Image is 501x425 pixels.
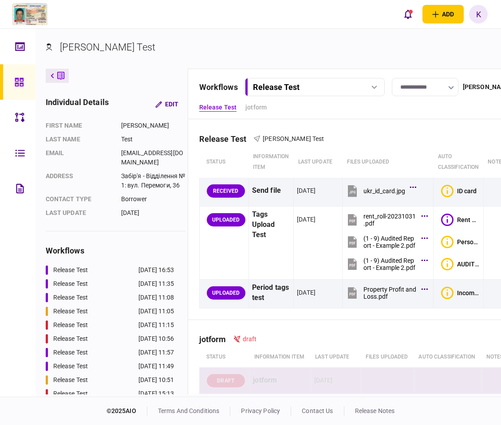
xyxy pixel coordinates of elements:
[441,185,454,197] div: Bad quality
[148,96,185,112] button: Edit
[346,283,426,303] button: Property Profit and Loss.pdf
[121,195,185,204] div: Borrower
[441,236,480,248] button: Bad qualityPersonal Financial Statement For בית הטבק והיין בע"מ
[138,279,174,289] div: [DATE] 11:35
[302,407,333,414] a: contact us
[253,82,300,92] div: Release Test
[53,279,88,289] div: Release Test
[469,5,488,23] button: K
[138,334,174,343] div: [DATE] 10:56
[53,334,88,343] div: Release Test
[361,347,414,367] th: Files uploaded
[346,232,426,252] button: (1 - 9) Audited Report - Example 2.pdf
[441,236,454,248] div: Bad quality
[252,210,290,240] div: Tags Upload Test
[245,103,267,112] a: jotform
[250,347,311,367] th: Information item
[207,184,245,198] div: RECEIVED
[46,96,109,112] div: individual details
[233,335,257,344] div: draft
[245,78,385,96] button: Release Test
[457,289,480,296] div: Income and Expense Statement For Elizabeth Lake View 2 LLC
[46,320,174,330] a: Release Test[DATE] 11:15
[252,181,290,201] div: Send file
[346,254,426,274] button: (1 - 9) Audited Report - Example 2.pdf
[138,307,174,316] div: [DATE] 11:05
[46,245,185,257] div: workflows
[46,279,174,289] a: Release Test[DATE] 11:35
[398,5,417,23] button: open notifications list
[422,5,464,23] button: open adding identity options
[138,375,174,385] div: [DATE] 10:51
[441,258,454,270] div: Bad quality
[457,261,480,268] div: AUDIT REPORT
[311,347,361,367] th: last update
[53,265,88,275] div: Release Test
[457,187,477,195] div: ID card
[199,134,254,144] div: Release Test
[414,347,481,367] th: auto classification
[199,103,237,112] a: Release Test
[241,407,280,414] a: privacy policy
[363,286,417,300] div: Property Profit and Loss.pdf
[297,186,316,195] div: [DATE]
[46,121,112,130] div: First name
[46,195,112,204] div: Contact type
[207,374,245,387] div: DRAFT
[441,258,480,270] button: Bad qualityAUDIT REPORT
[121,172,185,190] div: Забір'я - Відділення №1: вул. Перемоги, 36
[46,172,112,190] div: address
[343,147,434,178] th: Files uploaded
[249,147,293,178] th: Information item
[363,235,417,249] div: (1 - 9) Audited Report - Example 2.pdf
[121,135,185,144] div: Test
[297,215,316,224] div: [DATE]
[46,265,174,275] a: Release Test[DATE] 16:53
[60,40,155,55] div: [PERSON_NAME] Test
[121,121,185,130] div: [PERSON_NAME]
[363,187,405,195] div: ukr_id_card.jpg
[46,135,112,144] div: Last name
[441,185,477,197] button: Bad qualityID card
[53,320,88,330] div: Release Test
[457,216,480,223] div: Rent Roll For 06/01/2021 - 31/05/2024
[314,376,333,385] div: [DATE]
[138,320,174,330] div: [DATE] 11:15
[441,214,480,226] button: Rent Roll For 06/01/2021 - 31/05/2024
[199,335,233,344] div: jotform
[138,265,174,275] div: [DATE] 16:53
[294,147,343,178] th: last update
[46,389,174,398] a: Release Test[DATE] 15:13
[252,283,290,303] div: Period tags test
[53,293,88,302] div: Release Test
[346,181,414,201] button: ukr_id_card.jpg
[107,406,147,416] div: © 2025 AIO
[363,257,417,271] div: (1 - 9) Audited Report - Example 2.pdf
[46,307,174,316] a: Release Test[DATE] 11:05
[253,370,307,390] div: jotform
[10,3,49,25] img: client company logo
[46,348,174,357] a: Release Test[DATE] 11:57
[346,210,426,230] button: rent_roll-20231031.pdf
[138,293,174,302] div: [DATE] 11:08
[199,81,238,93] div: workflows
[121,208,185,218] div: [DATE]
[441,287,480,299] button: Bad qualityIncome and Expense Statement For Elizabeth Lake View 2 LLC
[355,407,395,414] a: release notes
[53,348,88,357] div: Release Test
[46,334,174,343] a: Release Test[DATE] 10:56
[46,362,174,371] a: Release Test[DATE] 11:49
[434,147,484,178] th: auto classification
[46,208,112,218] div: last update
[46,148,112,167] div: email
[138,348,174,357] div: [DATE] 11:57
[53,389,88,398] div: Release Test
[263,135,324,142] span: [PERSON_NAME] Test
[46,293,174,302] a: Release Test[DATE] 11:08
[53,362,88,371] div: Release Test
[158,407,220,414] a: terms and conditions
[138,389,174,398] div: [DATE] 15:13
[441,287,454,299] div: Bad quality
[199,147,249,178] th: status
[297,288,316,297] div: [DATE]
